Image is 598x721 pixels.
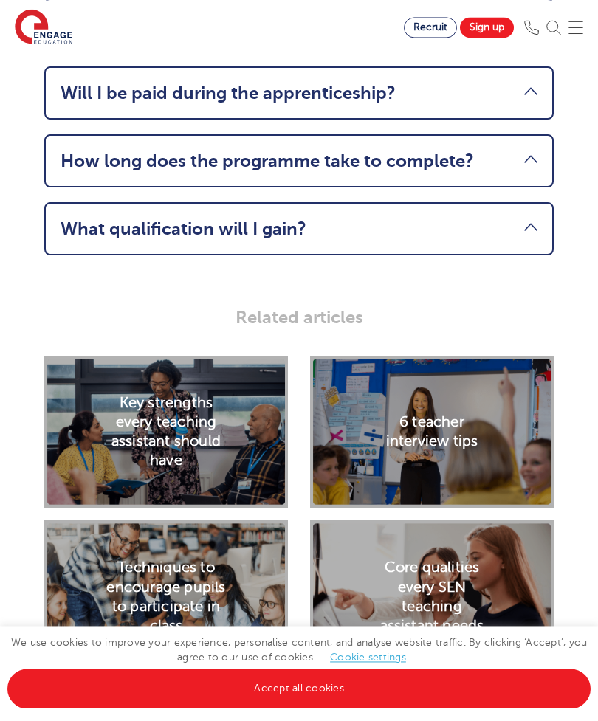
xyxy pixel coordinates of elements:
h2: 6 teacher interview tips [371,412,493,451]
a: How long does the programme take to complete? [61,151,537,171]
h2: Key strengths every teaching assistant should have [106,393,227,470]
a: What qualification will I gain? [61,218,537,239]
img: Mobile Menu [568,20,583,35]
a: Will I be paid during the apprenticeship? [61,83,537,103]
h2: Core qualities every SEN teaching assistant needs [371,558,493,635]
a: Sign up [460,17,514,38]
img: Engage Education [15,9,72,46]
a: Accept all cookies [7,669,591,708]
a: Key strengths every teaching assistant should have [44,424,288,438]
a: Techniques to encourage pupils to participate in class [44,590,288,603]
a: Recruit [404,17,457,38]
span: Recruit [413,21,447,32]
img: Phone [524,20,539,35]
span: We use cookies to improve your experience, personalise content, and analyse website traffic. By c... [7,637,591,694]
h3: Related articles [33,307,565,328]
img: Search [546,20,561,35]
a: Cookie settings [330,652,406,663]
h2: Techniques to encourage pupils to participate in class [106,558,227,635]
a: 6 teacher interview tips [310,424,554,438]
a: Core qualities every SEN teaching assistant needs [310,590,554,603]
